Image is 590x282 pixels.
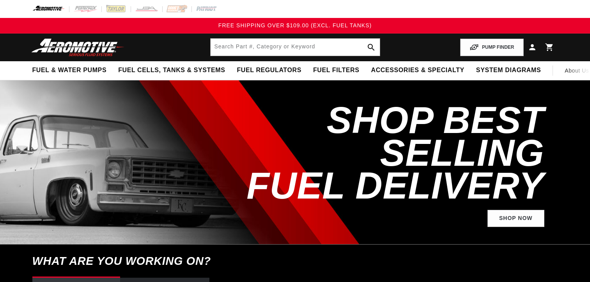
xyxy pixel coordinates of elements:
[32,66,107,74] span: Fuel & Water Pumps
[29,38,127,57] img: Aeromotive
[237,66,301,74] span: Fuel Regulators
[476,66,541,74] span: System Diagrams
[565,67,589,74] span: About Us
[218,22,372,28] span: FREE SHIPPING OVER $109.00 (EXCL. FUEL TANKS)
[460,39,523,56] button: PUMP FINDER
[112,61,231,80] summary: Fuel Cells, Tanks & Systems
[371,66,464,74] span: Accessories & Specialty
[313,66,360,74] span: Fuel Filters
[27,61,113,80] summary: Fuel & Water Pumps
[470,61,547,80] summary: System Diagrams
[211,39,380,56] input: Search by Part Number, Category or Keyword
[363,39,380,56] button: search button
[487,210,544,227] a: Shop Now
[365,61,470,80] summary: Accessories & Specialty
[231,61,307,80] summary: Fuel Regulators
[118,66,225,74] span: Fuel Cells, Tanks & Systems
[211,104,544,202] h2: SHOP BEST SELLING FUEL DELIVERY
[13,245,578,278] h6: What are you working on?
[307,61,365,80] summary: Fuel Filters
